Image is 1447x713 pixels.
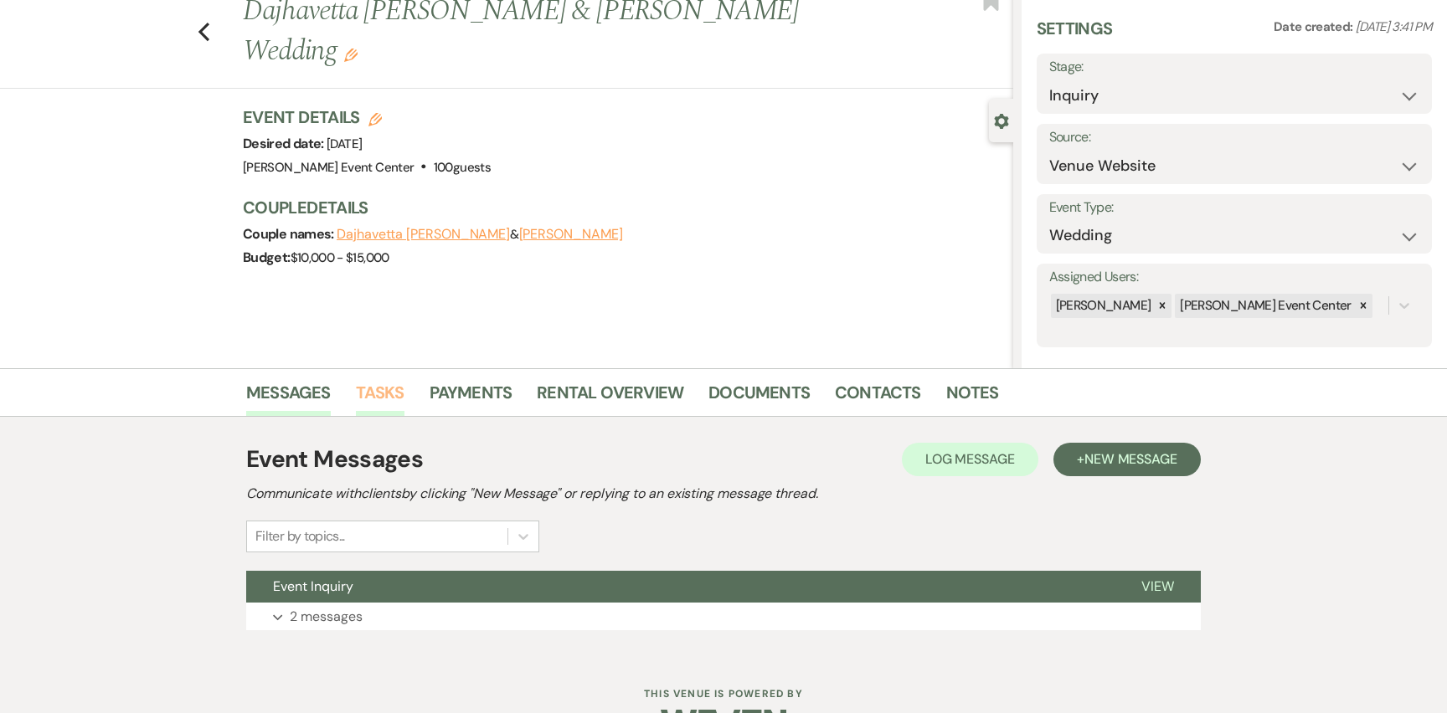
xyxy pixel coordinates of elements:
[1356,18,1432,35] span: [DATE] 3:41 PM
[1049,265,1419,290] label: Assigned Users:
[246,442,423,477] h1: Event Messages
[925,450,1015,468] span: Log Message
[1049,126,1419,150] label: Source:
[290,606,363,628] p: 2 messages
[337,228,510,241] button: Dajhavetta [PERSON_NAME]
[1049,196,1419,220] label: Event Type:
[337,226,622,243] span: &
[1037,17,1113,54] h3: Settings
[1051,294,1154,318] div: [PERSON_NAME]
[273,577,353,595] span: Event Inquiry
[835,379,921,416] a: Contacts
[434,159,491,176] span: 100 guests
[1053,443,1201,476] button: +New Message
[327,136,362,152] span: [DATE]
[708,379,810,416] a: Documents
[246,571,1115,603] button: Event Inquiry
[1175,294,1353,318] div: [PERSON_NAME] Event Center
[1141,577,1174,595] span: View
[243,249,291,266] span: Budget:
[356,379,404,416] a: Tasks
[519,228,623,241] button: [PERSON_NAME]
[1274,18,1356,35] span: Date created:
[291,249,389,266] span: $10,000 - $15,000
[246,603,1201,631] button: 2 messages
[946,379,999,416] a: Notes
[243,159,414,176] span: [PERSON_NAME] Event Center
[344,47,358,62] button: Edit
[246,484,1201,504] h2: Communicate with clients by clicking "New Message" or replying to an existing message thread.
[994,112,1009,128] button: Close lead details
[430,379,512,416] a: Payments
[1049,55,1419,80] label: Stage:
[1115,571,1201,603] button: View
[1084,450,1177,468] span: New Message
[243,225,337,243] span: Couple names:
[243,105,491,129] h3: Event Details
[243,196,996,219] h3: Couple Details
[537,379,683,416] a: Rental Overview
[902,443,1038,476] button: Log Message
[255,526,345,546] div: Filter by topics...
[246,379,331,416] a: Messages
[243,135,327,152] span: Desired date:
